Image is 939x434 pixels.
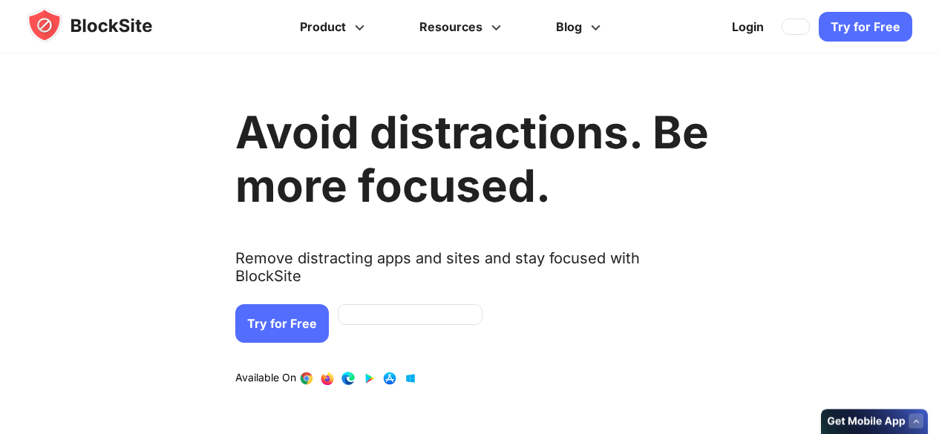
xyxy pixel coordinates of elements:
[723,9,773,45] a: Login
[235,105,709,212] h1: Avoid distractions. Be more focused.
[235,304,329,343] a: Try for Free
[27,7,181,43] img: blocksite-icon.5d769676.svg
[235,371,296,386] text: Available On
[235,249,709,297] text: Remove distracting apps and sites and stay focused with BlockSite
[819,12,912,42] a: Try for Free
